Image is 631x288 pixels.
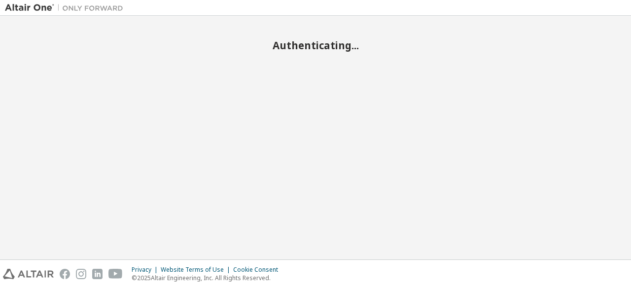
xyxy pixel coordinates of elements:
[233,266,284,274] div: Cookie Consent
[3,269,54,279] img: altair_logo.svg
[5,3,128,13] img: Altair One
[132,266,161,274] div: Privacy
[108,269,123,279] img: youtube.svg
[76,269,86,279] img: instagram.svg
[132,274,284,282] p: © 2025 Altair Engineering, Inc. All Rights Reserved.
[92,269,103,279] img: linkedin.svg
[161,266,233,274] div: Website Terms of Use
[60,269,70,279] img: facebook.svg
[5,39,626,52] h2: Authenticating...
